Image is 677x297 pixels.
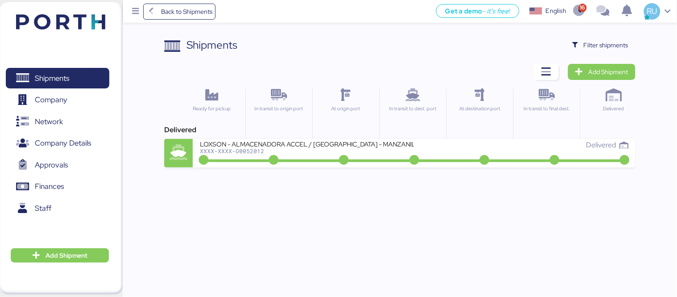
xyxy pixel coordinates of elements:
[249,105,308,113] div: In transit to origin port
[568,64,635,80] a: Add Shipment
[200,148,414,154] div: XXXX-XXXX-O0052012
[584,105,643,113] div: Delivered
[647,5,657,17] span: RU
[35,137,91,150] span: Company Details
[6,90,109,110] a: Company
[35,115,63,128] span: Network
[6,111,109,132] a: Network
[35,72,69,85] span: Shipments
[6,155,109,175] a: Approvals
[6,198,109,218] a: Staff
[517,105,576,113] div: In transit to final dest.
[35,159,68,172] span: Approvals
[182,105,241,113] div: Ready for pickup
[383,105,442,113] div: In transit to dest. port
[546,6,566,16] div: English
[584,40,628,50] span: Filter shipments
[316,105,375,113] div: At origin port
[35,93,67,106] span: Company
[143,4,216,20] a: Back to Shipments
[6,176,109,197] a: Finances
[565,37,635,53] button: Filter shipments
[586,140,616,150] span: Delivered
[200,140,414,147] div: LOXSON - ALMACENADORA ACCEL / [GEOGRAPHIC_DATA] - MANZANILLO / MBL: COSU6424746700 - HBL: CSSE250...
[161,6,212,17] span: Back to Shipments
[128,4,143,19] button: Menu
[589,67,628,77] span: Add Shipment
[11,248,109,263] button: Add Shipment
[6,68,109,88] a: Shipments
[46,250,87,261] span: Add Shipment
[35,202,51,215] span: Staff
[35,180,64,193] span: Finances
[6,133,109,154] a: Company Details
[187,37,238,53] div: Shipments
[450,105,509,113] div: At destination port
